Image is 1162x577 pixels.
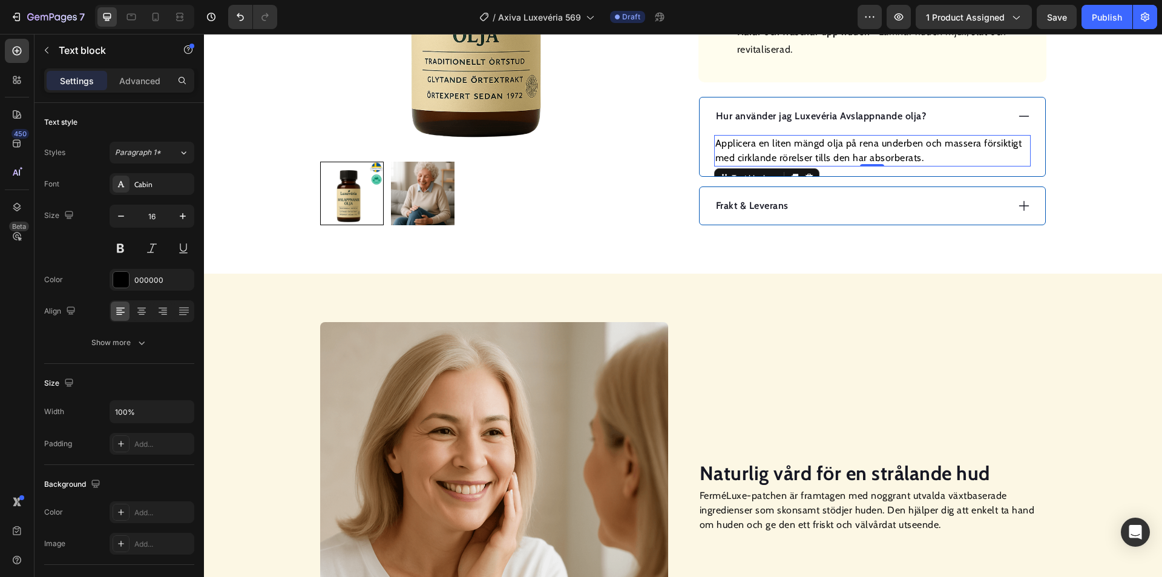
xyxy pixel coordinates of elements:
[1047,12,1067,22] span: Save
[228,5,277,29] div: Undo/Redo
[512,75,723,90] p: Hur använder jag Luxevéria Avslappnande olja?
[134,539,191,550] div: Add...
[44,147,65,158] div: Styles
[134,179,191,190] div: Cabin
[9,222,29,231] div: Beta
[525,139,566,150] div: Text block
[79,10,85,24] p: 7
[91,337,148,349] div: Show more
[498,11,581,24] span: Axiva Luxevéria 569
[115,147,161,158] span: Paragraph 1*
[496,455,841,498] p: FerméLuxe-patchen är framtagen med noggrant utvalda växtbaserade ingredienser som skonsamt stödje...
[44,375,76,392] div: Size
[510,73,724,91] div: Rich Text Editor. Editing area: main
[496,427,786,451] strong: Naturlig vård för en strålande hud
[204,34,1162,577] iframe: Design area
[44,476,103,493] div: Background
[44,208,76,224] div: Size
[59,43,162,58] p: Text block
[1092,11,1122,24] div: Publish
[512,165,585,179] p: Frakt & Leverans
[1121,518,1150,547] div: Open Intercom Messenger
[916,5,1032,29] button: 1 product assigned
[510,101,827,133] div: Rich Text Editor. Editing area: main
[493,11,496,24] span: /
[44,179,59,190] div: Font
[44,438,72,449] div: Padding
[1037,5,1077,29] button: Save
[511,102,826,131] p: Applicera en liten mängd olja på rena underben och massera försiktigt med cirklande rörelser till...
[44,507,63,518] div: Color
[134,275,191,286] div: 000000
[110,401,194,423] input: Auto
[44,274,63,285] div: Color
[622,12,640,22] span: Draft
[1082,5,1132,29] button: Publish
[5,5,90,29] button: 7
[60,74,94,87] p: Settings
[11,129,29,139] div: 450
[134,439,191,450] div: Add...
[44,303,78,320] div: Align
[44,406,64,417] div: Width
[110,142,194,163] button: Paragraph 1*
[44,538,65,549] div: Image
[134,507,191,518] div: Add...
[119,74,160,87] p: Advanced
[44,332,194,354] button: Show more
[510,163,586,181] div: Rich Text Editor. Editing area: main
[926,11,1005,24] span: 1 product assigned
[44,117,77,128] div: Text style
